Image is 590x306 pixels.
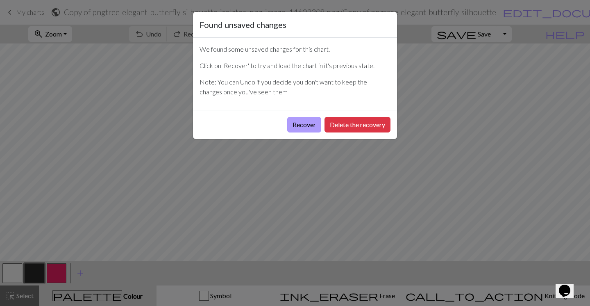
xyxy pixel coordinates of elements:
p: We found some unsaved changes for this chart. [200,44,390,54]
button: Delete the recovery [324,117,390,132]
button: Recover [287,117,321,132]
h5: Found unsaved changes [200,18,286,31]
p: Note: You can Undo if you decide you don't want to keep the changes once you've seen them [200,77,390,97]
p: Click on 'Recover' to try and load the chart in it's previous state. [200,61,390,71]
iframe: chat widget [556,273,582,298]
